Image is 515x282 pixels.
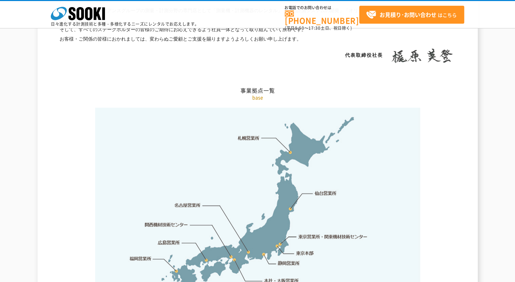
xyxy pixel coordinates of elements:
a: 福岡営業所 [129,255,151,262]
a: 東京営業所・関東機材技術センター [299,233,368,240]
span: 代表取締役社長 [345,52,383,58]
a: 広島営業所 [158,239,180,246]
a: 仙台営業所 [315,190,337,197]
span: 8:50 [295,25,304,31]
a: 札幌営業所 [238,135,260,141]
span: 17:30 [308,25,321,31]
p: 日々進化する計測技術と多種・多様化するニーズにレンタルでお応えします。 [51,22,199,26]
a: 関西機材技術センター [145,221,188,228]
img: 梶原 英登 [388,49,456,64]
a: 静岡営業所 [278,260,300,267]
p: base [60,94,456,101]
a: [PHONE_NUMBER] [285,10,359,24]
a: お見積り･お問い合わせはこちら [359,6,464,24]
a: 東京本部 [296,250,314,257]
strong: お見積り･お問い合わせ [380,10,436,19]
span: はこちら [366,10,457,20]
h2: 事業拠点一覧 [60,19,456,94]
span: (平日 ～ 土日、祝日除く) [285,25,352,31]
a: 名古屋営業所 [174,202,201,209]
span: お電話でのお問い合わせは [285,6,359,10]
